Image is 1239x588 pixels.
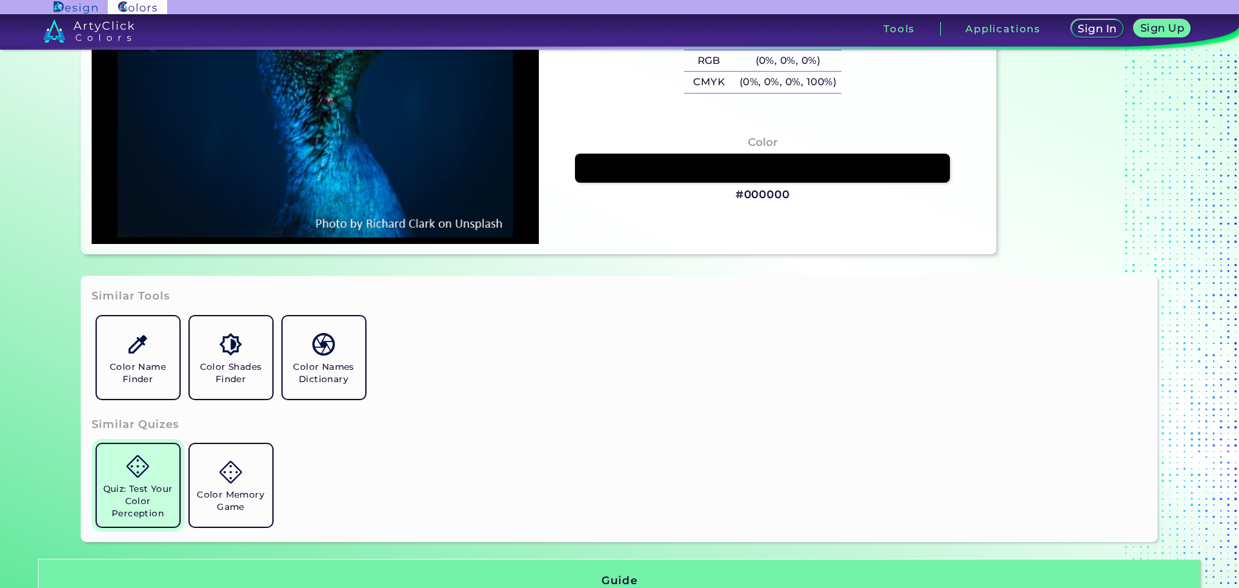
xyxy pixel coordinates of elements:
a: Color Names Dictionary [277,311,370,404]
h5: CMYK [684,72,734,93]
img: icon_game.svg [219,461,242,483]
h4: Color [748,133,778,152]
h3: Similar Quizes [92,417,179,432]
h5: Quiz: Test Your Color Perception [102,483,174,520]
img: icon_color_shades.svg [219,333,242,356]
img: logo_artyclick_colors_white.svg [43,19,134,43]
h5: Color Names Dictionary [288,361,360,385]
a: Color Name Finder [92,311,185,404]
h3: #000000 [736,187,790,203]
a: Color Shades Finder [185,311,277,404]
a: Sign Up [1137,21,1188,37]
h5: Sign Up [1142,23,1182,33]
a: Quiz: Test Your Color Perception [92,439,185,532]
h5: Color Shades Finder [195,361,267,385]
img: icon_game.svg [126,455,149,478]
img: icon_color_names_dictionary.svg [312,333,335,356]
h5: Color Memory Game [195,489,267,513]
h5: Color Name Finder [102,361,174,385]
h5: RGB [684,50,734,72]
h3: Applications [965,24,1041,34]
h5: Sign In [1080,24,1114,34]
h3: Similar Tools [92,289,170,304]
h5: (0%, 0%, 0%) [734,50,841,72]
img: ArtyClick Design logo [54,1,97,14]
a: Color Memory Game [185,439,277,532]
h5: (0%, 0%, 0%, 100%) [734,72,841,93]
a: Sign In [1074,21,1121,37]
img: icon_color_name_finder.svg [126,333,149,356]
h3: Tools [883,24,915,34]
